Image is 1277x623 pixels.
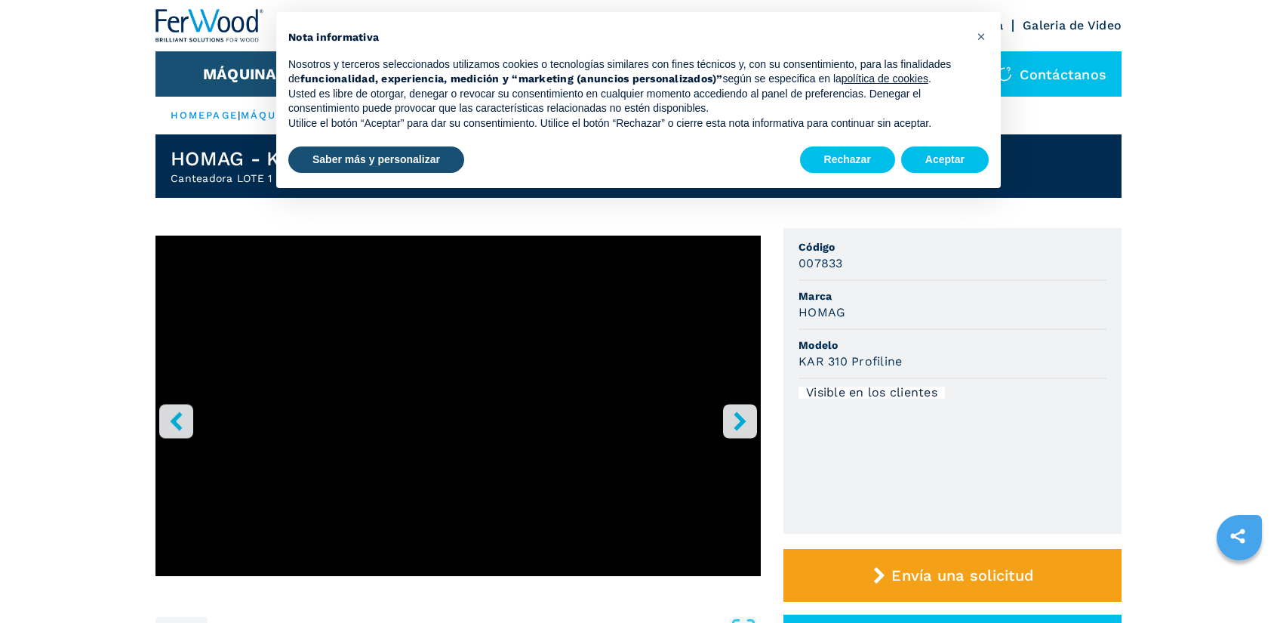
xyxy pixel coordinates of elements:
img: Ferwood [155,9,264,42]
h1: HOMAG - KAR 310 Profiline [171,146,431,171]
a: máquinas [241,109,306,121]
button: Saber más y personalizar [288,146,464,174]
span: × [977,27,986,45]
button: right-button [723,404,757,438]
h2: Canteadora LOTE 1 [171,171,431,186]
a: sharethis [1219,517,1257,555]
span: Marca [799,288,1106,304]
a: Galeria de Video [1023,18,1122,32]
h3: HOMAG [799,304,845,321]
p: Nosotros y terceros seleccionados utilizamos cookies o tecnologías similares con fines técnicos y... [288,57,965,87]
span: Envía una solicitud [891,566,1034,584]
p: Utilice el botón “Aceptar” para dar su consentimiento. Utilice el botón “Rechazar” o cierre esta ... [288,116,965,131]
span: Modelo [799,338,1106,353]
button: Envía una solicitud [783,549,1122,602]
div: Contáctanos [982,51,1122,97]
a: política de cookies [842,72,928,85]
strong: funcionalidad, experiencia, medición y “marketing (anuncios personalizados)” [300,72,723,85]
button: left-button [159,404,193,438]
div: Visible en los clientes [799,387,945,399]
p: Usted es libre de otorgar, denegar o revocar su consentimiento en cualquier momento accediendo al... [288,87,965,116]
button: Cerrar esta nota informativa [969,24,993,48]
button: Aceptar [901,146,989,174]
iframe: Chat [1213,555,1266,612]
span: | [238,109,241,121]
h2: Nota informativa [288,30,965,45]
a: HOMEPAGE [171,109,238,121]
div: Go to Slide 1 [155,236,761,602]
button: Rechazar [800,146,895,174]
button: Máquinas [203,65,287,83]
iframe: YouTube video player [155,236,761,576]
span: Código [799,239,1106,254]
h3: KAR 310 Profiline [799,353,902,370]
h3: 007833 [799,254,843,272]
